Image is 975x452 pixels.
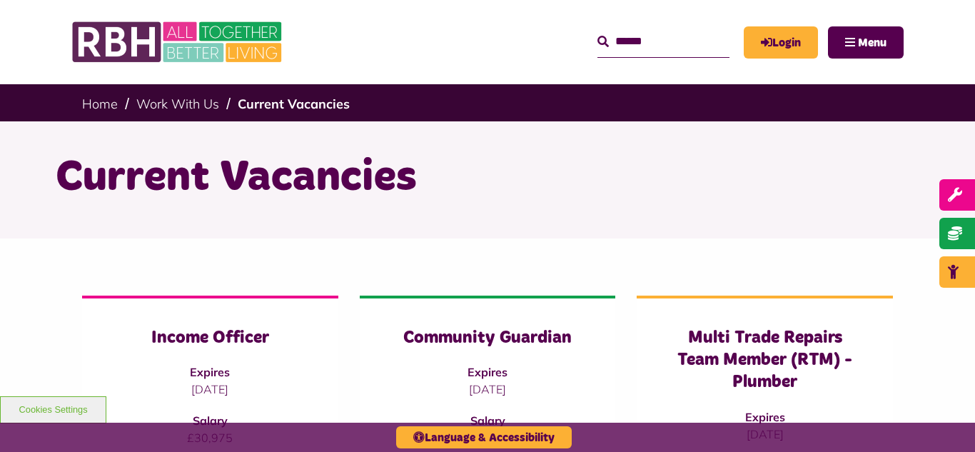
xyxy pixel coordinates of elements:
p: [DATE] [388,381,587,398]
iframe: Netcall Web Assistant for live chat [911,388,975,452]
strong: Expires [190,365,230,379]
strong: Expires [468,365,507,379]
button: Navigation [828,26,904,59]
h3: Income Officer [111,327,310,349]
strong: Salary [470,413,505,428]
h1: Current Vacancies [56,150,919,206]
button: Language & Accessibility [396,426,572,448]
span: Menu [858,37,886,49]
a: MyRBH [744,26,818,59]
strong: Expires [745,410,785,424]
h3: Multi Trade Repairs Team Member (RTM) - Plumber [665,327,864,394]
a: Home [82,96,118,112]
strong: Salary [193,413,228,428]
p: [DATE] [111,381,310,398]
h3: Community Guardian [388,327,587,349]
a: Work With Us [136,96,219,112]
img: RBH [71,14,286,70]
a: Current Vacancies [238,96,350,112]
